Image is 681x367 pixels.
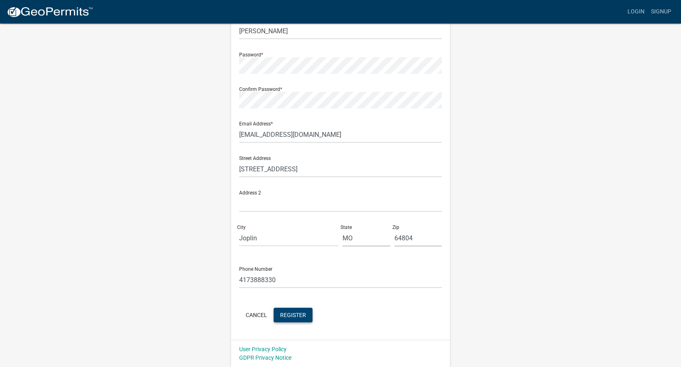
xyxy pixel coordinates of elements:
a: User Privacy Policy [239,346,287,352]
a: Login [624,4,648,19]
button: Cancel [239,308,274,322]
a: Signup [648,4,675,19]
span: Register [280,311,306,318]
a: GDPR Privacy Notice [239,354,291,361]
button: Register [274,308,313,322]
